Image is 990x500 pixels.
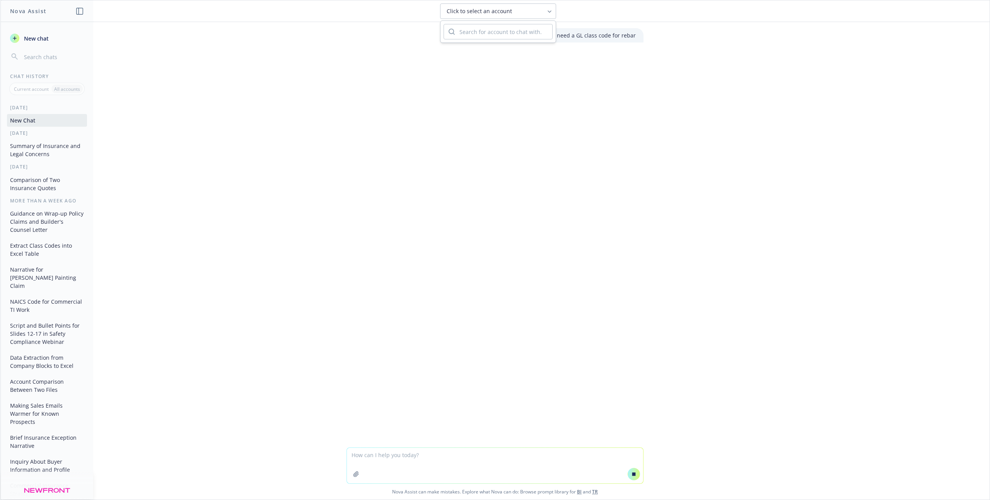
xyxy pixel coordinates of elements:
[1,130,93,136] div: [DATE]
[1,197,93,204] div: More than a week ago
[10,7,46,15] h1: Nova Assist
[449,29,455,35] svg: Search
[7,399,87,428] button: Making Sales Emails Warmer for Known Prospects
[7,455,87,476] button: Inquiry About Buyer Information and Profile
[54,86,80,92] p: All accounts
[577,488,582,495] a: BI
[1,163,93,170] div: [DATE]
[440,3,556,19] button: Click to select an account
[7,139,87,160] button: Summary of Insurance and Legal Concerns
[7,295,87,316] button: NAICS Code for Commercial TI Work
[7,263,87,292] button: Narrative for [PERSON_NAME] Painting Claim
[554,31,636,39] p: I need a GL class code for rebar
[7,431,87,452] button: Brief Insurance Exception Narrative
[7,207,87,236] button: Guidance on Wrap-up Policy Claims and Builder's Counsel Letter
[7,173,87,194] button: Comparison of Two Insurance Quotes
[7,239,87,260] button: Extract Class Codes into Excel Table
[7,351,87,372] button: Data Extraction from Company Blocks to Excel
[455,24,552,39] input: Search for account to chat with...
[592,488,598,495] a: TR
[7,31,87,45] button: New chat
[7,114,87,127] button: New Chat
[7,319,87,348] button: Script and Bullet Points for Slides 12-17 in Safety Compliance Webinar
[1,104,93,111] div: [DATE]
[14,86,49,92] p: Current account
[1,73,93,80] div: Chat History
[3,484,987,500] span: Nova Assist can make mistakes. Explore what Nova can do: Browse prompt library for and
[22,34,49,43] span: New chat
[22,51,84,62] input: Search chats
[7,375,87,396] button: Account Comparison Between Two Files
[447,7,512,15] span: Click to select an account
